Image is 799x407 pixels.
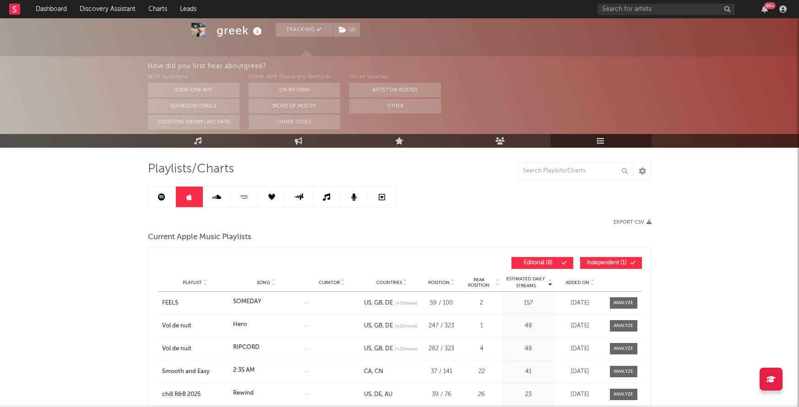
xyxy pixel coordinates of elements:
div: 48 [505,344,553,353]
button: Sodatone Emails [148,99,239,113]
div: [DATE] [557,344,603,353]
div: Hero [233,320,247,329]
a: DE [371,391,382,397]
input: Search for artists [598,4,735,15]
a: CA [364,369,372,375]
a: GB [371,346,382,352]
span: (+ 21 more) [395,346,418,353]
span: Playlists/Charts [148,164,234,175]
a: GB [371,323,382,329]
div: 48 [505,321,553,331]
div: 26 [463,390,500,399]
div: 37 / 141 [424,367,459,376]
div: 2 [463,299,500,308]
button: Sodatone App [148,83,239,97]
button: Tracking [276,23,333,37]
div: [DATE] [557,321,603,331]
a: AU [382,391,392,397]
div: 22 [463,367,500,376]
span: Curator [319,280,340,285]
a: US [364,346,371,352]
div: 1 [463,321,500,331]
button: Independent(1) [580,257,642,269]
div: RIPCORD [233,343,260,352]
a: CN [372,369,383,375]
span: Added On [565,280,589,285]
div: With Sodatone [148,72,239,83]
a: DE [382,323,393,329]
button: 99+ [761,5,768,13]
span: Peak Position [463,277,495,288]
span: Position [428,280,450,285]
input: Search Playlists/Charts [518,162,632,180]
button: Other [349,99,441,113]
button: Editorial(8) [511,257,573,269]
button: Export CSV [614,220,652,225]
span: (+ 21 more) [395,323,418,330]
div: [DATE] [557,367,603,376]
a: FEELS [162,299,228,308]
button: Word Of Mouth [249,99,340,113]
a: US [364,300,371,306]
div: [DATE] [557,299,603,308]
div: Rewind [233,389,254,398]
div: SOMEDAY [233,297,261,306]
a: Vol de nuit [162,344,228,353]
a: Smooth and Easy [162,367,228,376]
span: Current Apple Music Playlists [148,232,251,243]
div: 23 [505,390,553,399]
div: greek [217,23,264,38]
button: Other Tools [249,115,340,129]
div: Other A&R Discovery Methods [249,72,340,83]
div: Other Sources [349,72,441,83]
span: (+ 13 more) [395,300,418,307]
a: Vol de nuit [162,321,228,331]
span: Editorial ( 8 ) [517,260,560,266]
div: 2:35 AM [233,366,255,375]
button: (2) [333,23,360,37]
div: [DATE] [557,390,603,399]
div: 99 + [764,2,776,9]
div: 59 / 100 [424,299,459,308]
a: DE [382,300,393,306]
div: 41 [505,367,553,376]
a: DE [382,346,393,352]
span: Playlist [183,280,202,285]
a: US [364,323,371,329]
span: ( 2 ) [333,23,360,37]
span: Independent ( 1 ) [586,260,628,266]
div: 157 [505,299,553,308]
div: 39 / 76 [424,390,459,399]
button: Artist on Roster [349,83,441,97]
span: Song [257,280,270,285]
a: US [364,391,371,397]
a: GB [371,300,382,306]
div: 4 [463,344,500,353]
div: 247 / 323 [424,321,459,331]
button: Sodatone Snowflake Data [148,115,239,129]
button: On My Own [249,83,340,97]
div: 282 / 323 [424,344,459,353]
a: chill R&B 2025 [162,390,228,399]
span: Countries [376,280,402,285]
span: Estimated Daily Streams [505,276,547,289]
